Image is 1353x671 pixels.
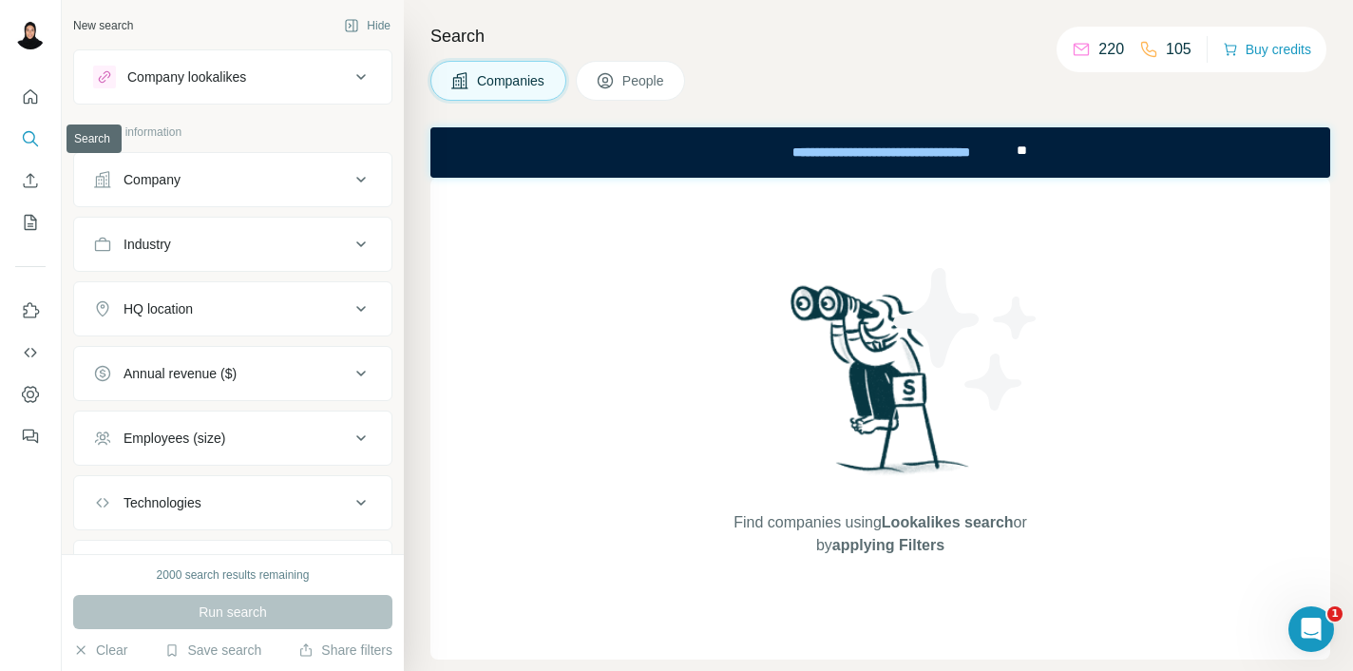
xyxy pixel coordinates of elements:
button: Dashboard [15,377,46,412]
button: Save search [164,641,261,660]
button: My lists [15,205,46,240]
div: Industry [124,235,171,254]
div: 2000 search results remaining [157,566,310,584]
button: HQ location [74,286,391,332]
button: Hide [331,11,404,40]
img: Surfe Illustration - Stars [881,254,1052,425]
div: Technologies [124,493,201,512]
button: Feedback [15,419,46,453]
button: Enrich CSV [15,163,46,198]
span: Companies [477,71,546,90]
img: Avatar [15,19,46,49]
div: Company lookalikes [127,67,246,86]
div: HQ location [124,299,193,318]
button: Company lookalikes [74,54,391,100]
button: Company [74,157,391,202]
p: 105 [1166,38,1191,61]
span: Lookalikes search [882,514,1014,530]
button: Keywords [74,545,391,590]
span: 1 [1327,606,1343,622]
iframe: Banner [430,127,1330,178]
button: Industry [74,221,391,267]
div: Employees (size) [124,429,225,448]
button: Annual revenue ($) [74,351,391,396]
button: Search [15,122,46,156]
button: Quick start [15,80,46,114]
img: Surfe Illustration - Woman searching with binoculars [782,280,980,492]
div: New search [73,17,133,34]
button: Clear [73,641,127,660]
button: Technologies [74,480,391,526]
div: Company [124,170,181,189]
span: applying Filters [832,537,944,553]
button: Employees (size) [74,415,391,461]
p: 220 [1098,38,1124,61]
span: People [622,71,666,90]
button: Buy credits [1223,36,1311,63]
iframe: Intercom live chat [1288,606,1334,652]
span: Find companies using or by [728,511,1032,557]
button: Use Surfe on LinkedIn [15,294,46,328]
div: Annual revenue ($) [124,364,237,383]
p: Company information [73,124,392,141]
button: Use Surfe API [15,335,46,370]
button: Share filters [298,641,392,660]
h4: Search [430,23,1330,49]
